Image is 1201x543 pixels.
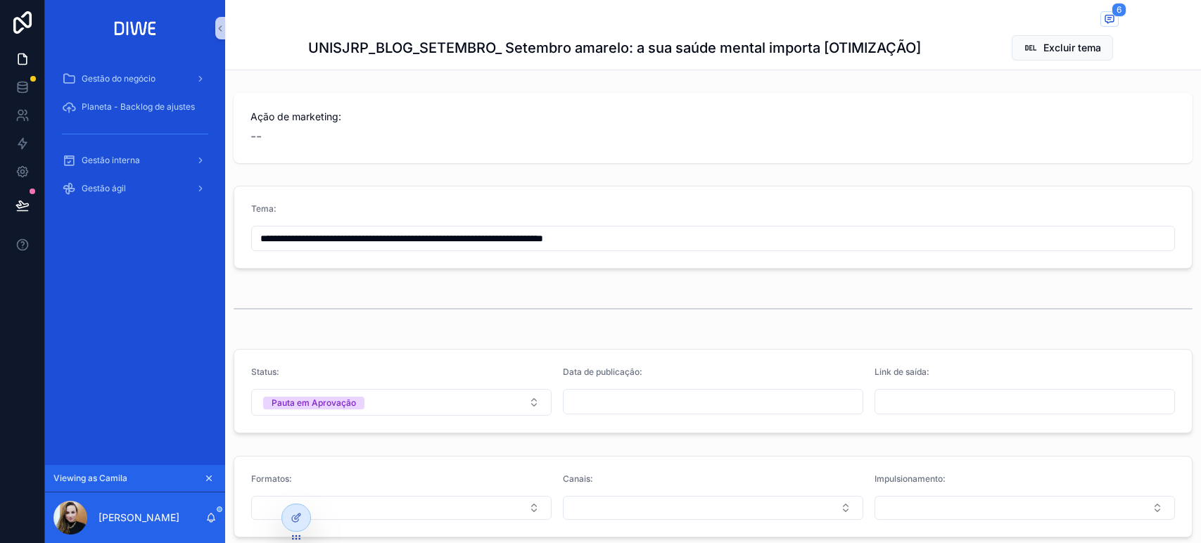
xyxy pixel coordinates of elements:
[875,496,1175,520] button: Select Button
[110,17,161,39] img: App logo
[251,203,277,214] span: Tema:
[563,473,593,484] span: Canais:
[308,38,921,58] h1: UNISJRP_BLOG_SETEMBRO_ Setembro amarelo: a sua saúde mental importa [OTIMIZAÇÃO]
[53,66,217,91] a: Gestão do negócio
[45,56,225,219] div: scrollable content
[251,389,552,416] button: Select Button
[53,176,217,201] a: Gestão ágil
[563,366,642,377] span: Data de publicação:
[1112,3,1126,17] span: 6
[99,511,179,525] p: [PERSON_NAME]
[82,155,140,166] span: Gestão interna
[82,183,126,194] span: Gestão ágil
[875,366,929,377] span: Link de saída:
[251,496,552,520] button: Select Button
[1043,41,1101,55] span: Excluir tema
[1012,35,1113,60] button: Excluir tema
[53,148,217,173] a: Gestão interna
[272,397,356,409] div: Pauta em Aprovação
[1100,11,1119,29] button: 6
[250,127,262,146] span: --
[53,94,217,120] a: Planeta - Backlog de ajustes
[875,473,946,484] span: Impulsionamento:
[82,73,155,84] span: Gestão do negócio
[563,496,863,520] button: Select Button
[251,366,279,377] span: Status:
[250,110,1176,124] span: Ação de marketing:
[53,473,127,484] span: Viewing as Camila
[251,473,292,484] span: Formatos:
[82,101,195,113] span: Planeta - Backlog de ajustes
